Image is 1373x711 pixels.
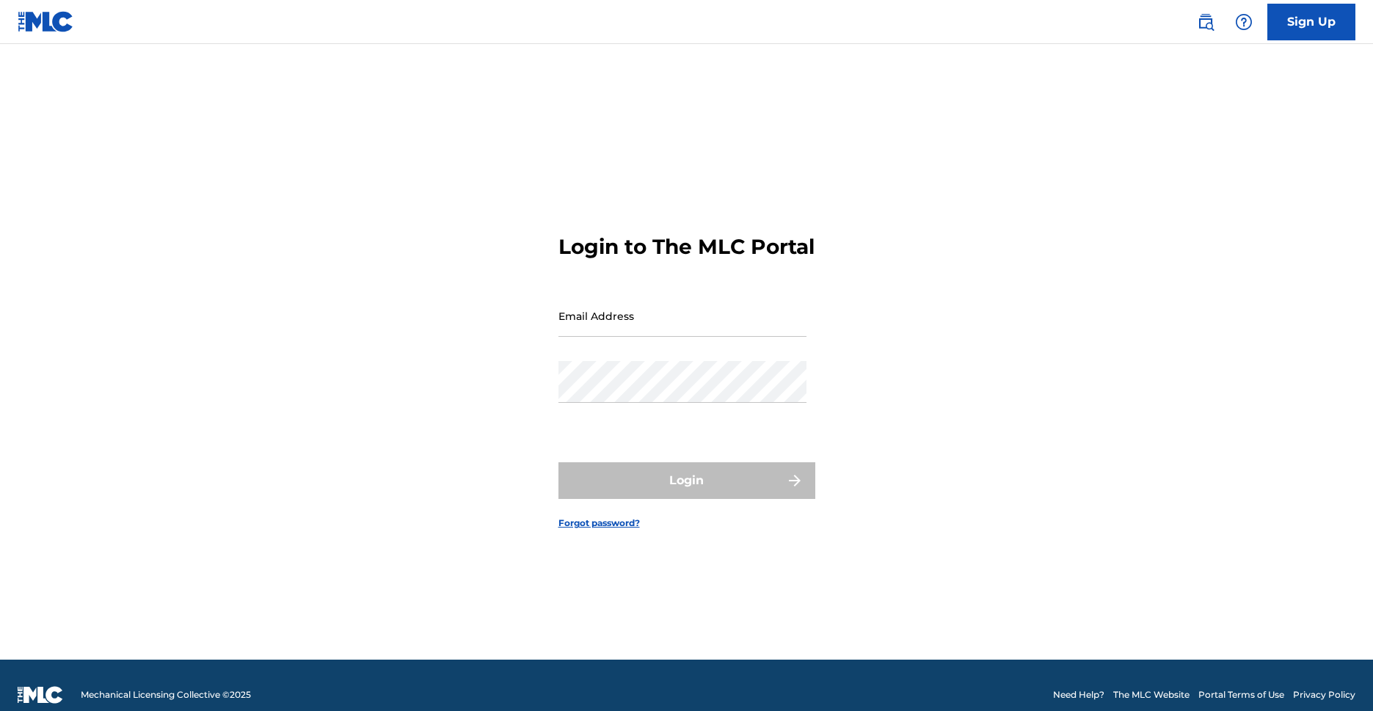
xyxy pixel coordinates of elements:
a: Privacy Policy [1293,688,1355,701]
a: The MLC Website [1113,688,1190,701]
img: MLC Logo [18,11,74,32]
a: Forgot password? [558,517,640,530]
span: Mechanical Licensing Collective © 2025 [81,688,251,701]
div: Help [1229,7,1259,37]
a: Sign Up [1267,4,1355,40]
a: Public Search [1191,7,1220,37]
img: logo [18,686,63,704]
img: help [1235,13,1253,31]
h3: Login to The MLC Portal [558,234,815,260]
a: Portal Terms of Use [1198,688,1284,701]
a: Need Help? [1053,688,1104,701]
img: search [1197,13,1214,31]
